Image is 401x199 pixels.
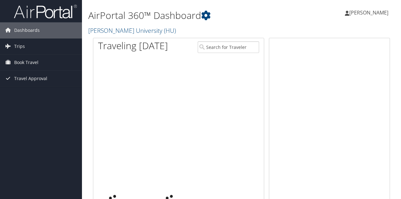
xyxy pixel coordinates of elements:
[14,4,77,19] img: airportal-logo.png
[14,55,38,70] span: Book Travel
[349,9,388,16] span: [PERSON_NAME]
[345,3,395,22] a: [PERSON_NAME]
[14,22,40,38] span: Dashboards
[14,38,25,54] span: Trips
[88,9,293,22] h1: AirPortal 360™ Dashboard
[14,71,47,86] span: Travel Approval
[88,26,177,35] a: [PERSON_NAME] University (HU)
[98,39,168,52] h1: Traveling [DATE]
[198,41,259,53] input: Search for Traveler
